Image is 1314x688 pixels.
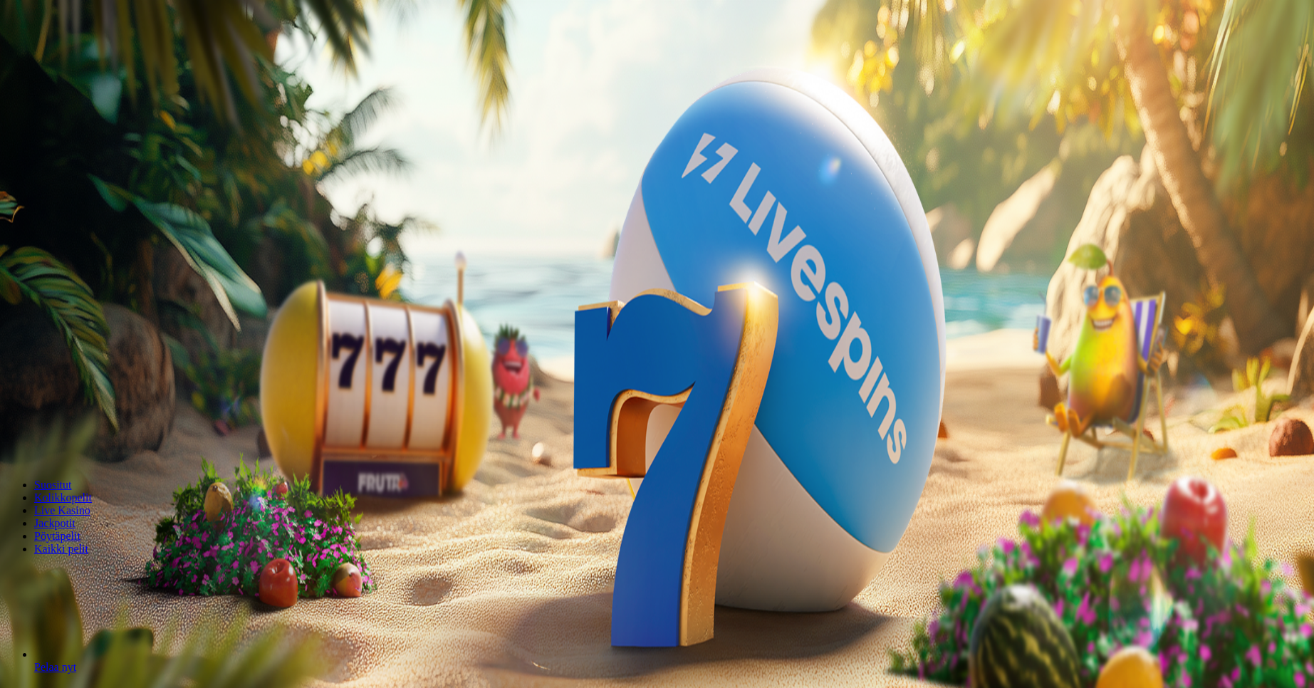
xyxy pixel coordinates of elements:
[6,454,1308,556] nav: Lobby
[34,661,76,673] span: Pelaa nyt
[34,543,88,555] a: Kaikki pelit
[34,661,76,673] a: Book of Dead
[34,530,80,542] a: Pöytäpelit
[6,454,1308,582] header: Lobby
[34,517,75,529] a: Jackpotit
[34,479,71,491] a: Suositut
[34,491,92,504] a: Kolikkopelit
[34,504,90,516] a: Live Kasino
